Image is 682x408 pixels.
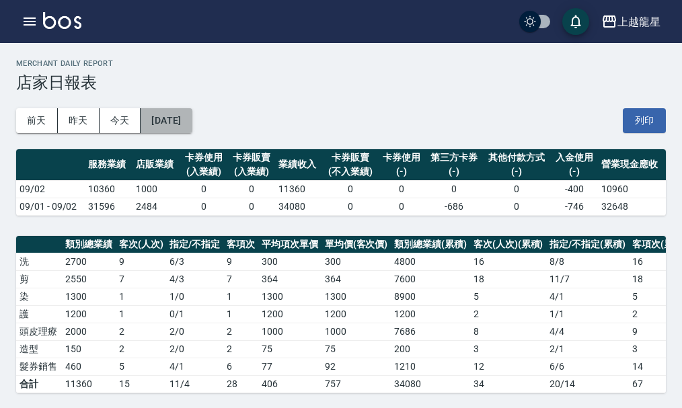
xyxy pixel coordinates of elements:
table: a dense table [16,149,666,216]
td: 頭皮理療 [16,323,62,340]
th: 服務業績 [85,149,132,181]
td: 406 [258,375,321,393]
td: 0 [377,198,425,215]
td: 8 [470,323,547,340]
td: 92 [321,358,391,375]
td: 34080 [391,375,470,393]
td: 16 [470,253,547,270]
div: 其他付款方式 [486,151,547,165]
td: 9 [223,253,258,270]
button: 列印 [623,108,666,133]
td: 2 [223,340,258,358]
div: (-) [428,165,480,179]
td: 0 [180,180,228,198]
th: 業績收入 [275,149,323,181]
td: 0 [483,198,551,215]
td: 460 [62,358,116,375]
td: 4800 [391,253,470,270]
td: 1 [223,288,258,305]
td: 1300 [62,288,116,305]
div: (不入業績) [326,165,374,179]
td: 6 / 3 [166,253,223,270]
td: 2 [116,340,167,358]
td: 2 [116,323,167,340]
td: 364 [258,270,321,288]
td: 5 [470,288,547,305]
td: 5 [116,358,167,375]
h2: Merchant Daily Report [16,59,666,68]
td: 77 [258,358,321,375]
td: 0 / 1 [166,305,223,323]
td: 1000 [132,180,180,198]
td: 20/14 [546,375,629,393]
button: [DATE] [141,108,192,133]
td: 4 / 1 [546,288,629,305]
td: 2 / 0 [166,323,223,340]
th: 單均價(客次價) [321,236,391,253]
td: 1200 [391,305,470,323]
td: 護 [16,305,62,323]
td: 1 [223,305,258,323]
td: 3 [470,340,547,358]
td: 11/4 [166,375,223,393]
th: 類別總業績(累積) [391,236,470,253]
td: 2 / 1 [546,340,629,358]
td: 0 [483,180,551,198]
th: 平均項次單價 [258,236,321,253]
td: 757 [321,375,391,393]
td: 18 [470,270,547,288]
td: 6 [223,358,258,375]
td: 300 [258,253,321,270]
td: 2 / 0 [166,340,223,358]
td: 11 / 7 [546,270,629,288]
td: 31596 [85,198,132,215]
td: 7600 [391,270,470,288]
td: 1210 [391,358,470,375]
div: 入金使用 [554,151,595,165]
td: 0 [228,198,276,215]
th: 類別總業績 [62,236,116,253]
td: 造型 [16,340,62,358]
td: 4 / 4 [546,323,629,340]
td: 11360 [62,375,116,393]
td: 09/01 - 09/02 [16,198,85,215]
td: 09/02 [16,180,85,198]
td: 0 [323,180,377,198]
td: 2550 [62,270,116,288]
td: 28 [223,375,258,393]
div: 上越龍星 [617,13,660,30]
td: 7 [116,270,167,288]
td: 1 / 1 [546,305,629,323]
td: 2000 [62,323,116,340]
td: -746 [551,198,599,215]
div: (入業績) [184,165,225,179]
button: save [562,8,589,35]
th: 客項次 [223,236,258,253]
div: (-) [486,165,547,179]
td: 1000 [258,323,321,340]
div: (入業績) [231,165,272,179]
td: 髮券銷售 [16,358,62,375]
td: 12 [470,358,547,375]
td: -400 [551,180,599,198]
button: 今天 [100,108,141,133]
td: 11360 [275,180,323,198]
td: 1 [116,288,167,305]
td: 75 [258,340,321,358]
div: 卡券使用 [184,151,225,165]
th: 店販業績 [132,149,180,181]
div: 卡券販賣 [231,151,272,165]
td: 0 [228,180,276,198]
th: 指定/不指定 [166,236,223,253]
th: 營業現金應收 [598,149,666,181]
td: 8 / 8 [546,253,629,270]
td: -686 [425,198,483,215]
td: 洗 [16,253,62,270]
td: 1 / 0 [166,288,223,305]
img: Logo [43,12,81,29]
td: 0 [377,180,425,198]
td: 7686 [391,323,470,340]
td: 10360 [85,180,132,198]
td: 0 [425,180,483,198]
td: 4 / 3 [166,270,223,288]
